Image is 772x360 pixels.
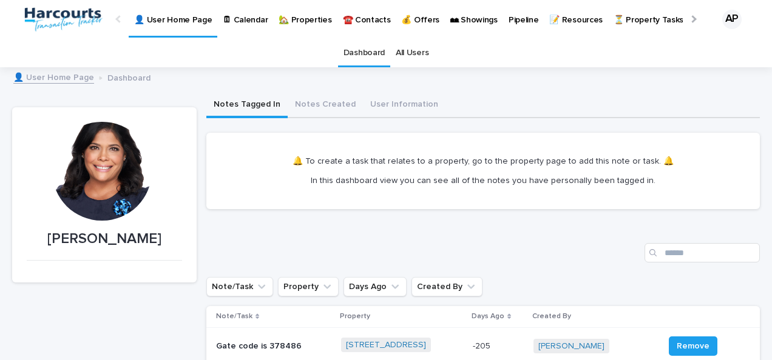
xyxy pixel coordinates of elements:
[278,277,339,296] button: Property
[473,339,493,352] p: -205
[340,310,370,323] p: Property
[288,93,363,118] button: Notes Created
[538,341,604,352] a: [PERSON_NAME]
[344,39,385,67] a: Dashboard
[346,340,426,350] a: [STREET_ADDRESS]
[472,310,504,323] p: Days Ago
[344,277,407,296] button: Days Ago
[669,336,717,356] button: Remove
[645,243,760,262] input: Search
[532,310,571,323] p: Created By
[411,277,482,296] button: Created By
[677,340,709,352] span: Remove
[396,39,428,67] a: All Users
[293,175,674,186] p: In this dashboard view you can see all of the notes you have personally been tagged in.
[293,156,674,167] p: 🔔 To create a task that relates to a property, go to the property page to add this note or task. 🔔
[24,7,103,32] img: aRr5UT5PQeWb03tlxx4P
[363,93,445,118] button: User Information
[13,70,94,84] a: 👤 User Home Page
[206,277,273,296] button: Note/Task
[107,70,151,84] p: Dashboard
[206,93,288,118] button: Notes Tagged In
[216,341,331,352] p: Gate code is 378486
[722,10,742,29] div: AP
[216,310,252,323] p: Note/Task
[27,230,182,248] p: [PERSON_NAME]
